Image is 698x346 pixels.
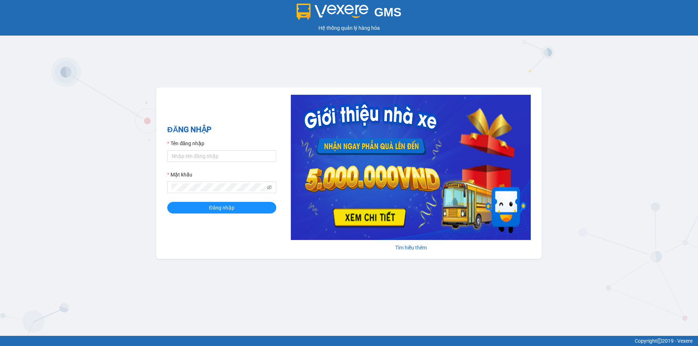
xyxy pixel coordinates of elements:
img: banner-0 [291,95,531,240]
div: Copyright 2019 - Vexere [5,337,693,345]
label: Mật khẩu [167,171,192,179]
div: Tìm hiểu thêm [291,244,531,252]
input: Tên đăng nhập [167,150,276,162]
span: GMS [374,5,401,19]
h2: ĐĂNG NHẬP [167,124,276,136]
span: eye-invisible [267,185,272,190]
input: Mật khẩu [172,183,265,191]
button: Đăng nhập [167,202,276,213]
div: Hệ thống quản lý hàng hóa [2,24,696,32]
a: GMS [297,11,402,17]
span: copyright [657,338,662,343]
span: Đăng nhập [209,204,234,212]
img: logo 2 [297,4,369,20]
label: Tên đăng nhập [167,139,204,147]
